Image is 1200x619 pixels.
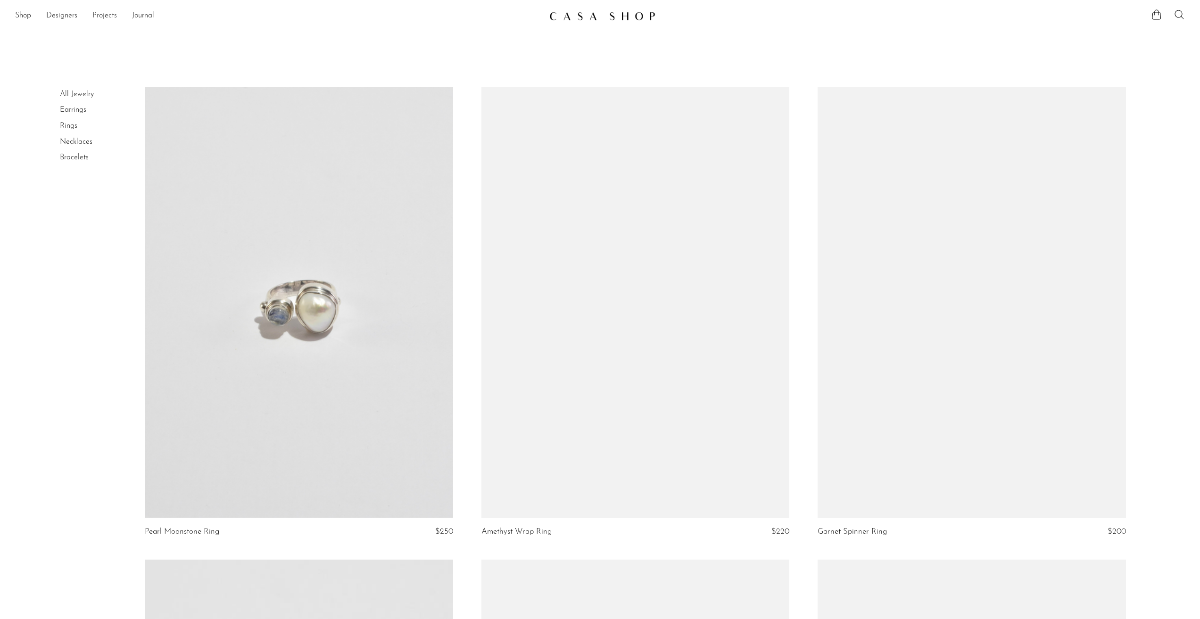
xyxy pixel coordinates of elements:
a: Journal [132,10,154,22]
a: Rings [60,122,77,130]
nav: Desktop navigation [15,8,542,24]
span: $250 [435,528,453,536]
a: Designers [46,10,77,22]
a: Amethyst Wrap Ring [481,528,552,536]
a: Earrings [60,106,86,114]
a: Projects [92,10,117,22]
a: Bracelets [60,154,89,161]
span: $220 [771,528,789,536]
span: $200 [1108,528,1126,536]
a: Pearl Moonstone Ring [145,528,219,536]
a: Garnet Spinner Ring [818,528,887,536]
ul: NEW HEADER MENU [15,8,542,24]
a: Necklaces [60,138,92,146]
a: All Jewelry [60,91,94,98]
a: Shop [15,10,31,22]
